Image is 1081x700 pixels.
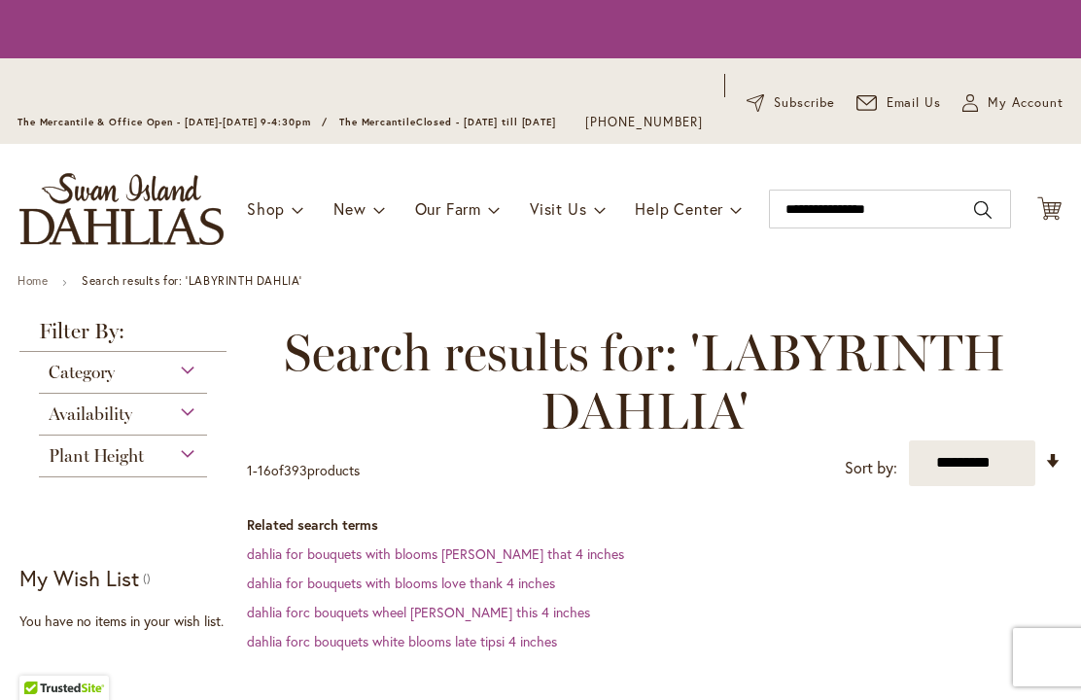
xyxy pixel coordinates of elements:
div: You have no items in your wish list. [19,612,236,631]
span: Closed - [DATE] till [DATE] [416,116,556,128]
span: Shop [247,198,285,219]
span: Plant Height [49,445,144,467]
span: 393 [284,461,307,479]
span: Category [49,362,115,383]
span: Visit Us [530,198,586,219]
a: dahlia for bouquets with blooms love thank 4 inches [247,574,555,592]
button: Search [974,194,992,226]
label: Sort by: [845,450,897,486]
dt: Related search terms [247,515,1062,535]
a: Email Us [856,93,942,113]
span: Availability [49,403,132,425]
a: dahlia forc bouquets wheel [PERSON_NAME] this 4 inches [247,603,590,621]
span: Email Us [887,93,942,113]
button: My Account [962,93,1064,113]
span: Our Farm [415,198,481,219]
span: The Mercantile & Office Open - [DATE]-[DATE] 9-4:30pm / The Mercantile [17,116,416,128]
a: Home [17,273,48,288]
a: Subscribe [747,93,835,113]
a: dahlia for bouquets with blooms [PERSON_NAME] that 4 inches [247,544,624,563]
p: - of products [247,455,360,486]
span: My Account [988,93,1064,113]
strong: Search results for: 'LABYRINTH DAHLIA' [82,273,302,288]
span: Subscribe [774,93,835,113]
strong: My Wish List [19,564,139,592]
span: New [333,198,366,219]
span: Help Center [635,198,723,219]
span: Search results for: 'LABYRINTH DAHLIA' [247,324,1042,440]
span: 1 [247,461,253,479]
a: store logo [19,173,224,245]
strong: Filter By: [19,321,227,352]
span: 16 [258,461,271,479]
iframe: Launch Accessibility Center [15,631,69,685]
a: dahlia forc bouquets white blooms late tipsi 4 inches [247,632,557,650]
a: [PHONE_NUMBER] [585,113,703,132]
